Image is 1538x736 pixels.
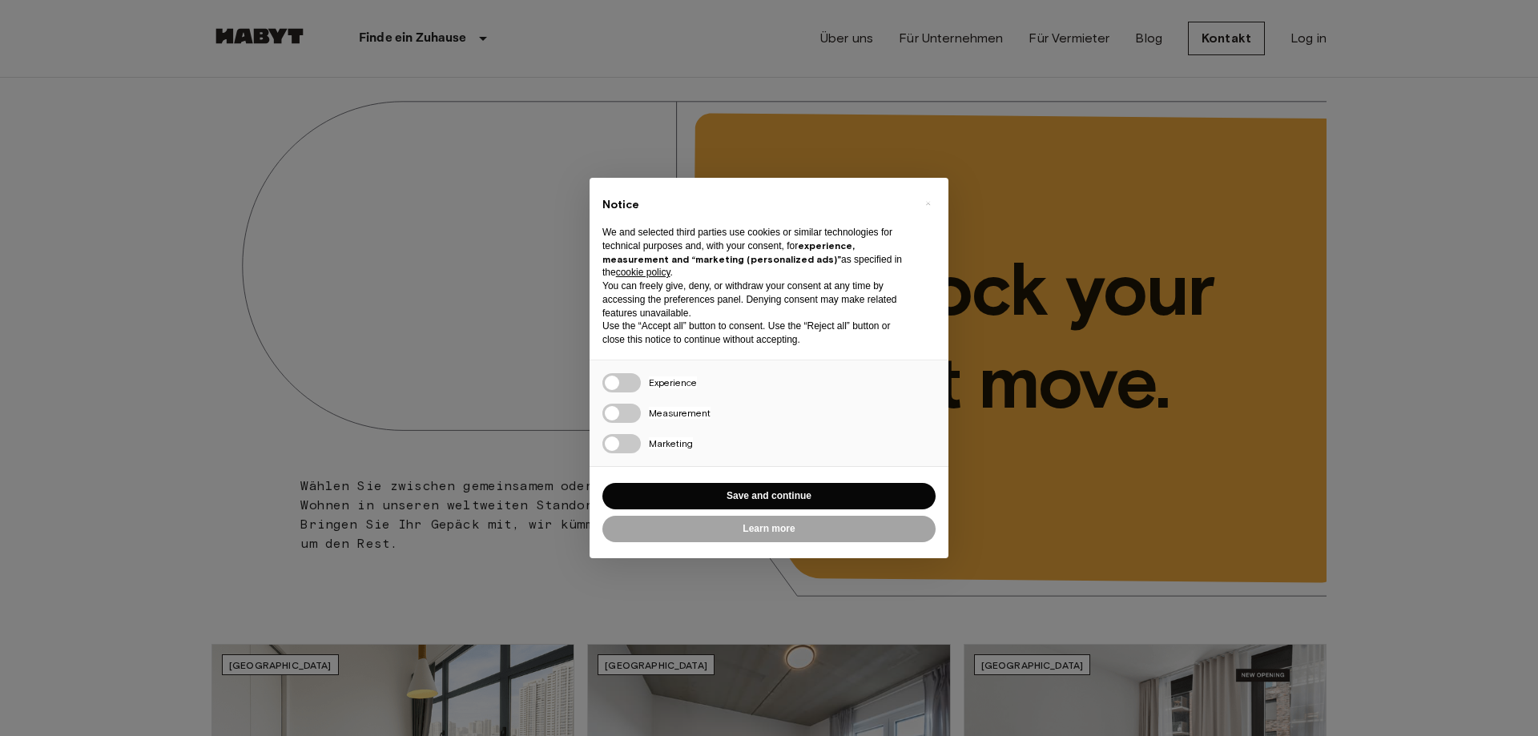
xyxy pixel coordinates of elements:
[649,407,711,419] span: Measurement
[602,226,910,280] p: We and selected third parties use cookies or similar technologies for technical purposes and, wit...
[602,239,855,265] strong: experience, measurement and “marketing (personalized ads)”
[649,437,693,449] span: Marketing
[602,197,910,213] h2: Notice
[616,267,670,278] a: cookie policy
[925,194,931,213] span: ×
[602,320,910,347] p: Use the “Accept all” button to consent. Use the “Reject all” button or close this notice to conti...
[602,516,936,542] button: Learn more
[602,280,910,320] p: You can freely give, deny, or withdraw your consent at any time by accessing the preferences pane...
[649,376,697,388] span: Experience
[915,191,940,216] button: Close this notice
[602,483,936,509] button: Save and continue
